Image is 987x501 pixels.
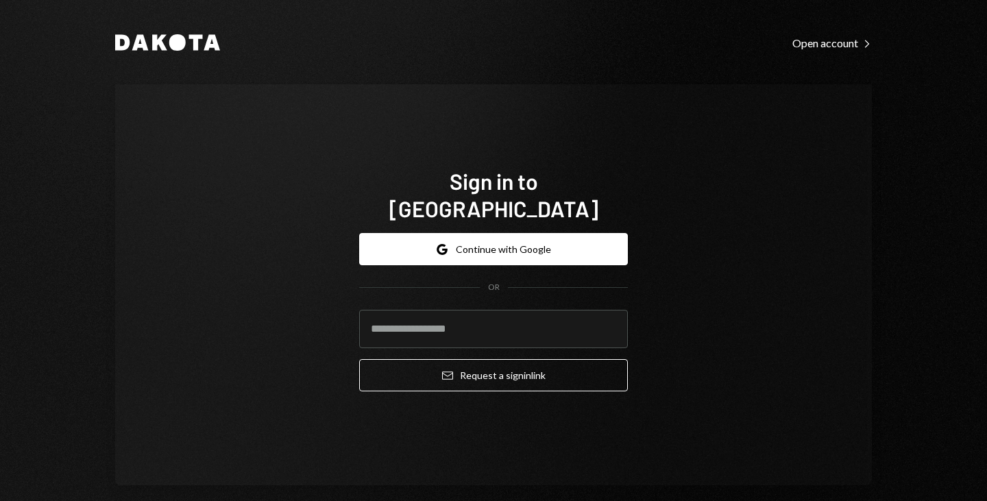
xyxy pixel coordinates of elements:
[359,233,628,265] button: Continue with Google
[359,167,628,222] h1: Sign in to [GEOGRAPHIC_DATA]
[359,359,628,391] button: Request a signinlink
[792,36,872,50] div: Open account
[792,35,872,50] a: Open account
[488,282,500,293] div: OR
